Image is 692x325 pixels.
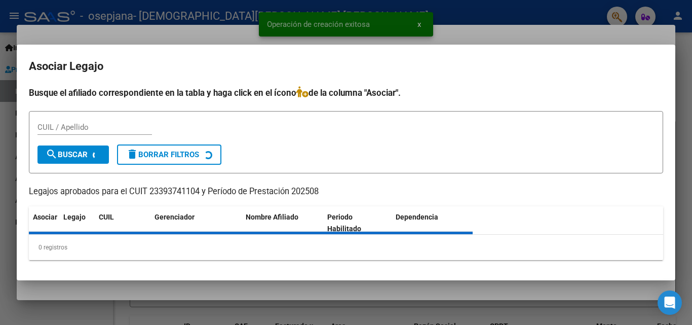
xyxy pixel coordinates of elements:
[242,206,323,240] datatable-header-cell: Nombre Afiliado
[117,145,221,165] button: Borrar Filtros
[327,213,361,233] span: Periodo Habilitado
[396,213,438,221] span: Dependencia
[37,146,109,164] button: Buscar
[246,213,298,221] span: Nombre Afiliado
[150,206,242,240] datatable-header-cell: Gerenciador
[155,213,195,221] span: Gerenciador
[33,213,57,221] span: Asociar
[29,206,59,240] datatable-header-cell: Asociar
[392,206,473,240] datatable-header-cell: Dependencia
[46,150,88,159] span: Buscar
[59,206,95,240] datatable-header-cell: Legajo
[126,150,199,159] span: Borrar Filtros
[99,213,114,221] span: CUIL
[29,235,663,260] div: 0 registros
[658,291,682,315] div: Open Intercom Messenger
[63,213,86,221] span: Legajo
[323,206,392,240] datatable-header-cell: Periodo Habilitado
[29,57,663,76] h2: Asociar Legajo
[29,186,663,198] p: Legajos aprobados para el CUIT 23393741104 y Período de Prestación 202508
[126,148,138,160] mat-icon: delete
[46,148,58,160] mat-icon: search
[95,206,150,240] datatable-header-cell: CUIL
[29,86,663,99] h4: Busque el afiliado correspondiente en la tabla y haga click en el ícono de la columna "Asociar".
